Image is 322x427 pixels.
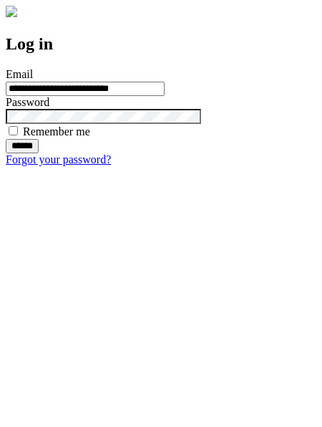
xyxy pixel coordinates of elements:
[6,6,17,17] img: logo-4e3dc11c47720685a147b03b5a06dd966a58ff35d612b21f08c02c0306f2b779.png
[6,68,33,80] label: Email
[23,125,90,138] label: Remember me
[6,34,316,54] h2: Log in
[6,153,111,165] a: Forgot your password?
[6,96,49,108] label: Password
